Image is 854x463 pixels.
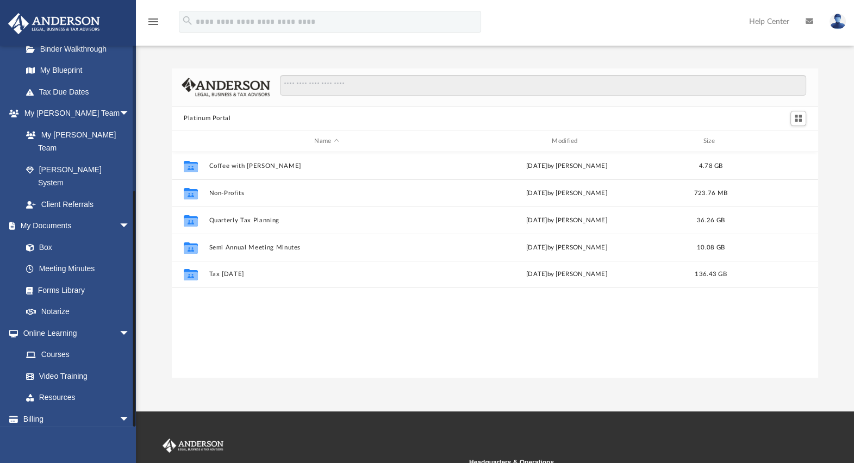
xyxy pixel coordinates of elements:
span: 4.78 GB [699,163,723,169]
span: arrow_drop_down [119,408,141,430]
button: Non-Profits [209,190,445,197]
button: Semi Annual Meeting Minutes [209,244,445,251]
div: [DATE] by [PERSON_NAME] [449,270,684,280]
a: Forms Library [15,279,135,301]
a: My Blueprint [15,60,141,82]
span: arrow_drop_down [119,215,141,237]
a: My [PERSON_NAME] Teamarrow_drop_down [8,103,141,124]
span: 136.43 GB [695,272,726,278]
button: Tax [DATE] [209,271,445,278]
a: Meeting Minutes [15,258,141,280]
button: Switch to Grid View [790,111,807,126]
a: Client Referrals [15,193,141,215]
a: My Documentsarrow_drop_down [8,215,141,237]
div: Modified [449,136,684,146]
span: arrow_drop_down [119,103,141,125]
a: [PERSON_NAME] System [15,159,141,193]
div: [DATE] by [PERSON_NAME] [449,189,684,198]
i: menu [147,15,160,28]
i: search [182,15,194,27]
a: Notarize [15,301,141,323]
div: Size [689,136,733,146]
img: Anderson Advisors Platinum Portal [160,439,226,453]
img: User Pic [830,14,846,29]
button: Quarterly Tax Planning [209,217,445,224]
button: Platinum Portal [184,114,231,123]
div: [DATE] by [PERSON_NAME] [449,161,684,171]
a: Box [15,236,135,258]
a: Resources [15,387,141,409]
button: Coffee with [PERSON_NAME] [209,162,445,170]
input: Search files and folders [280,75,806,96]
div: id [737,136,813,146]
a: My [PERSON_NAME] Team [15,124,135,159]
div: id [177,136,204,146]
div: [DATE] by [PERSON_NAME] [449,243,684,253]
a: Binder Walkthrough [15,38,146,60]
a: Billingarrow_drop_down [8,408,146,430]
span: 723.76 MB [694,190,727,196]
span: 10.08 GB [697,245,725,251]
a: Courses [15,344,141,366]
div: grid [172,152,818,377]
a: menu [147,21,160,28]
a: Tax Due Dates [15,81,146,103]
div: [DATE] by [PERSON_NAME] [449,216,684,226]
a: Online Learningarrow_drop_down [8,322,141,344]
span: arrow_drop_down [119,322,141,345]
a: Video Training [15,365,135,387]
div: Name [209,136,444,146]
span: 36.26 GB [697,217,725,223]
img: Anderson Advisors Platinum Portal [5,13,103,34]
